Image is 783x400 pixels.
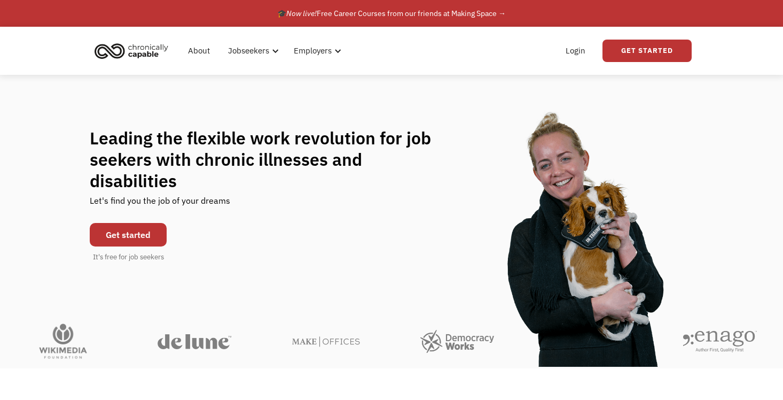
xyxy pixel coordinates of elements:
[91,39,176,63] a: home
[90,127,452,191] h1: Leading the flexible work revolution for job seekers with chronic illnesses and disabilities
[287,34,344,68] div: Employers
[93,252,164,263] div: It's free for job seekers
[602,40,692,62] a: Get Started
[228,44,269,57] div: Jobseekers
[182,34,216,68] a: About
[91,39,171,63] img: Chronically Capable logo
[90,223,167,247] a: Get started
[277,7,506,20] div: 🎓 Free Career Courses from our friends at Making Space →
[90,191,230,218] div: Let's find you the job of your dreams
[286,9,317,18] em: Now live!
[559,34,592,68] a: Login
[294,44,332,57] div: Employers
[222,34,282,68] div: Jobseekers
